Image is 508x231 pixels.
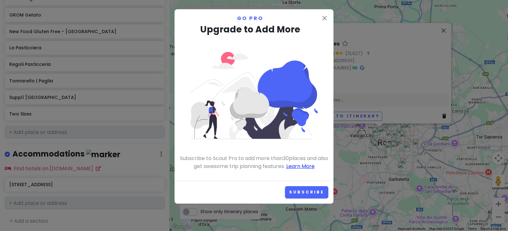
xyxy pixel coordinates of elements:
[321,14,328,22] i: close
[285,186,328,199] a: Subscribe
[190,52,318,139] img: Person looking at mountains, tree, and sun
[321,14,328,23] button: Close
[180,23,328,37] h3: Upgrade to Add More
[180,154,328,171] p: Subscribe to Scout Pro to add more than 30 places and also get awesome trip planning features.
[286,163,315,170] a: Learn More
[180,14,328,23] p: Go Pro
